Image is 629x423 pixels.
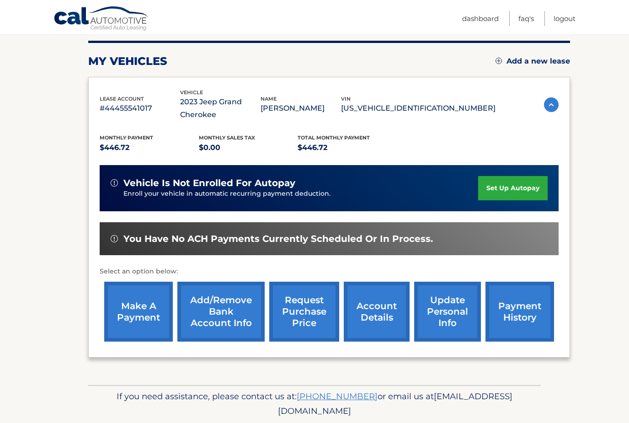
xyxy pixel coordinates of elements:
img: alert-white.svg [111,235,118,242]
h2: my vehicles [88,54,167,68]
a: update personal info [414,282,481,342]
a: Dashboard [462,11,499,26]
span: [EMAIL_ADDRESS][DOMAIN_NAME] [278,391,512,416]
span: vehicle [180,89,203,96]
img: alert-white.svg [111,179,118,187]
span: lease account [100,96,144,102]
p: #44455541017 [100,102,180,115]
img: add.svg [496,58,502,64]
p: Enroll your vehicle in automatic recurring payment deduction. [123,189,478,199]
a: Logout [554,11,576,26]
p: [US_VEHICLE_IDENTIFICATION_NUMBER] [341,102,496,115]
span: vin [341,96,351,102]
a: account details [344,282,410,342]
a: Add a new lease [496,57,570,66]
a: Cal Automotive [53,6,149,32]
p: $0.00 [199,141,298,154]
span: You have no ACH payments currently scheduled or in process. [123,233,433,245]
a: make a payment [104,282,173,342]
span: Total Monthly Payment [298,134,370,141]
span: name [261,96,277,102]
p: If you need assistance, please contact us at: or email us at [94,389,535,418]
a: Add/Remove bank account info [177,282,265,342]
p: Select an option below: [100,266,559,277]
p: $446.72 [298,141,397,154]
span: Monthly Payment [100,134,153,141]
a: set up autopay [478,176,548,200]
a: FAQ's [518,11,534,26]
p: [PERSON_NAME] [261,102,341,115]
p: 2023 Jeep Grand Cherokee [180,96,261,121]
span: vehicle is not enrolled for autopay [123,177,295,189]
a: payment history [485,282,554,342]
a: [PHONE_NUMBER] [297,391,378,402]
p: $446.72 [100,141,199,154]
img: accordion-active.svg [544,97,559,112]
a: request purchase price [269,282,339,342]
span: Monthly sales Tax [199,134,255,141]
